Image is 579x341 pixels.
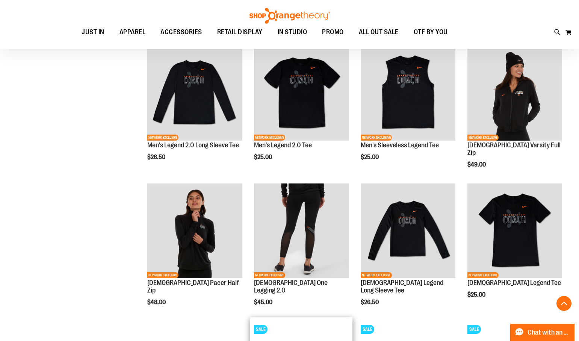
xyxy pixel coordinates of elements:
span: $26.50 [361,299,380,306]
a: OTF Ladies Coach FA23 Legend LS Tee - Black primary imageNETWORK EXCLUSIVE [361,183,455,279]
a: Men's Legend 2.0 Tee [254,141,312,149]
span: IN STUDIO [278,24,307,41]
img: Shop Orangetheory [248,8,331,24]
span: $25.00 [254,154,273,161]
a: OTF Mens Coach FA23 Legend 2.0 SS Tee - Black primary imageNETWORK EXCLUSIVE [254,46,349,142]
img: OTF Ladies Coach FA23 Legend SS Tee - Black primary image [467,183,562,278]
span: NETWORK EXCLUSIVE [361,272,392,278]
img: OTF Mens Coach FA23 Legend 2.0 LS Tee - Black primary image [147,46,242,141]
img: OTF Ladies Coach FA23 Pacer Half Zip - Black primary image [147,183,242,278]
button: Chat with an Expert [510,324,575,341]
div: product [250,42,352,180]
a: OTF Ladies Coach FA23 Pacer Half Zip - Black primary imageNETWORK EXCLUSIVE [147,183,242,279]
a: OTF Mens Coach FA23 Legend 2.0 LS Tee - Black primary imageNETWORK EXCLUSIVE [147,46,242,142]
div: product [464,42,566,187]
span: ALL OUT SALE [359,24,399,41]
span: NETWORK EXCLUSIVE [254,272,285,278]
a: OTF Ladies Coach FA23 Varsity Full Zip - Black primary imageNETWORK EXCLUSIVE [467,46,562,142]
a: [DEMOGRAPHIC_DATA] One Legging 2.0 [254,279,328,294]
a: OTF Mens Coach FA23 Legend Sleeveless Tee - Black primary imageNETWORK EXCLUSIVE [361,46,455,142]
span: SALE [361,325,374,334]
span: NETWORK EXCLUSIVE [361,135,392,141]
button: Back To Top [556,296,571,311]
span: NETWORK EXCLUSIVE [467,272,499,278]
div: product [144,180,246,325]
a: Men's Legend 2.0 Long Sleeve Tee [147,141,239,149]
a: [DEMOGRAPHIC_DATA] Varsity Full Zip [467,141,561,156]
div: product [357,42,459,180]
a: [DEMOGRAPHIC_DATA] Legend Tee [467,279,561,286]
span: NETWORK EXCLUSIVE [147,135,178,141]
img: OTF Mens Coach FA23 Legend 2.0 SS Tee - Black primary image [254,46,349,141]
span: NETWORK EXCLUSIVE [147,272,178,278]
div: product [144,42,246,180]
span: OTF BY YOU [414,24,448,41]
img: OTF Mens Coach FA23 Legend Sleeveless Tee - Black primary image [361,46,455,141]
span: JUST IN [82,24,104,41]
span: $45.00 [254,299,274,306]
img: OTF Ladies Coach FA23 Varsity Full Zip - Black primary image [467,46,562,141]
a: Men's Sleeveless Legend Tee [361,141,439,149]
span: PROMO [322,24,344,41]
span: $25.00 [467,291,487,298]
span: RETAIL DISPLAY [217,24,263,41]
div: product [464,180,566,317]
span: Chat with an Expert [528,329,570,336]
a: OTF Ladies Coach FA23 Legend SS Tee - Black primary imageNETWORK EXCLUSIVE [467,183,562,279]
span: NETWORK EXCLUSIVE [254,135,285,141]
span: SALE [467,325,481,334]
div: product [357,180,459,325]
span: $49.00 [467,161,487,168]
span: SALE [254,325,268,334]
div: product [250,180,352,325]
span: $26.50 [147,154,166,161]
a: OTF Ladies Coach FA23 One Legging 2.0 - Black primary imageNETWORK EXCLUSIVE [254,183,349,279]
span: NETWORK EXCLUSIVE [467,135,499,141]
span: ACCESSORIES [160,24,202,41]
span: APPAREL [119,24,146,41]
span: $25.00 [361,154,380,161]
img: OTF Ladies Coach FA23 Legend LS Tee - Black primary image [361,183,455,278]
a: [DEMOGRAPHIC_DATA] Legend Long Sleeve Tee [361,279,443,294]
span: $48.00 [147,299,167,306]
img: OTF Ladies Coach FA23 One Legging 2.0 - Black primary image [254,183,349,278]
a: [DEMOGRAPHIC_DATA] Pacer Half Zip [147,279,239,294]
